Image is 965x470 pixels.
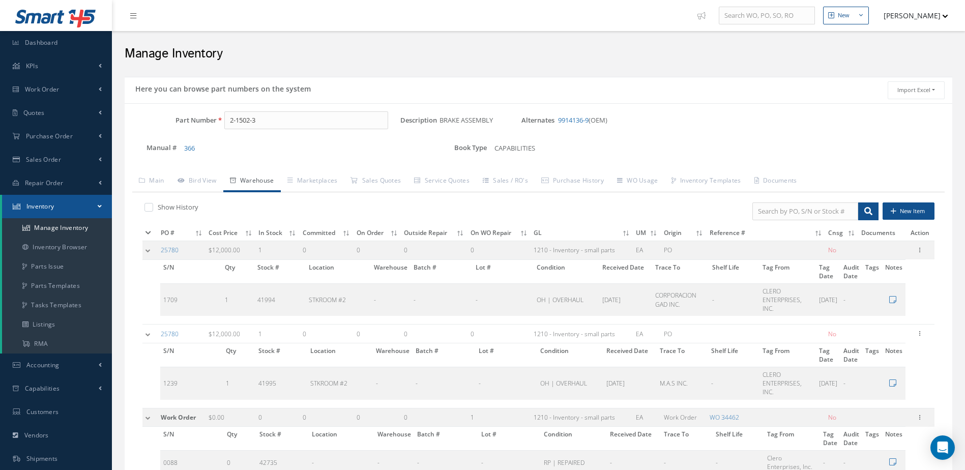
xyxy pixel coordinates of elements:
[467,408,531,427] td: 1
[816,260,840,284] th: Tag Date
[882,343,905,367] th: Notes
[828,413,836,422] span: No
[2,218,112,238] a: Manage Inventory
[125,116,217,124] label: Part Number
[307,343,373,367] th: Location
[25,85,60,94] span: Work Order
[25,384,60,393] span: Capabilities
[26,361,60,369] span: Accounting
[825,225,858,241] th: Cnsg
[26,132,73,140] span: Purchase Order
[828,330,836,338] span: No
[160,260,222,284] th: S/N
[599,260,652,284] th: Received Date
[816,367,840,400] td: [DATE]
[206,241,255,260] td: $12,000.00
[206,225,255,241] th: Cost Price
[610,171,665,192] a: WO Usage
[255,241,299,260] td: 1
[603,367,657,400] td: [DATE]
[888,81,945,99] button: Import Excel
[160,427,224,451] th: S/N
[661,427,713,451] th: Trace To
[435,141,487,154] label: Book Type
[709,283,759,316] td: -
[820,427,840,451] th: Tag Date
[161,330,179,338] a: 25780
[222,260,254,284] th: Qty
[142,202,531,214] div: Show and not show all detail with stock
[158,225,206,241] th: PO #
[413,367,476,400] td: -
[401,325,467,343] td: 0
[26,454,58,463] span: Shipments
[883,202,934,220] button: New Item
[312,458,314,467] span: -
[300,325,354,343] td: 0
[354,325,401,343] td: 0
[310,379,347,388] span: STKROOM #2
[759,283,816,316] td: CLERO ENTERPRISES, INC.
[26,202,54,211] span: Inventory
[467,225,531,241] th: On WO Repair
[25,179,64,187] span: Repair Order
[713,427,764,451] th: Shelf Life
[413,343,476,367] th: Batch #
[255,408,299,427] td: 0
[607,427,661,451] th: Received Date
[633,225,661,241] th: UM
[223,171,281,192] a: Warehouse
[300,241,354,260] td: 0
[882,260,905,284] th: Notes
[222,283,254,316] td: 1
[2,276,112,296] a: Parts Templates
[206,408,255,427] td: $0.00
[161,246,179,254] a: 25780
[858,225,905,241] th: Documents
[531,241,633,260] td: 1210 - Inventory - small parts
[476,171,535,192] a: Sales / RO's
[707,225,826,241] th: Reference #
[2,315,112,334] a: Listings
[710,413,739,422] a: WO 34462
[255,343,307,367] th: Stock #
[132,171,171,192] a: Main
[254,260,306,284] th: Stock #
[657,343,708,367] th: Trace To
[254,283,306,316] td: 41994
[930,435,955,460] div: Open Intercom Messenger
[161,413,196,422] span: Work Order
[541,427,607,451] th: Condition
[759,260,816,284] th: Tag From
[2,334,112,354] a: RMA
[534,283,599,316] td: OH | OVERHAUL
[23,108,45,117] span: Quotes
[652,283,709,316] td: CORPORACION GAD INC.
[840,283,862,316] td: -
[407,171,476,192] a: Service Quotes
[748,171,804,192] a: Documents
[874,6,948,25] button: [PERSON_NAME]
[838,11,850,20] div: New
[882,427,905,451] th: Notes
[840,367,862,400] td: -
[171,171,223,192] a: Bird View
[531,408,633,427] td: 1210 - Inventory - small parts
[223,367,255,400] td: 1
[478,427,541,451] th: Lot #
[537,367,603,400] td: OH | OVERHAUL
[709,260,759,284] th: Shelf Life
[537,343,603,367] th: Condition
[401,241,467,260] td: 0
[354,225,401,241] th: On Order
[633,408,661,427] td: EA
[160,283,222,316] td: 1709
[473,283,533,316] td: -
[661,241,707,260] td: PO
[401,225,467,241] th: Outside Repair
[2,195,112,218] a: Inventory
[840,343,862,367] th: Audit Date
[535,171,610,192] a: Purchase History
[155,202,198,212] label: Show History
[661,408,707,427] td: Work Order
